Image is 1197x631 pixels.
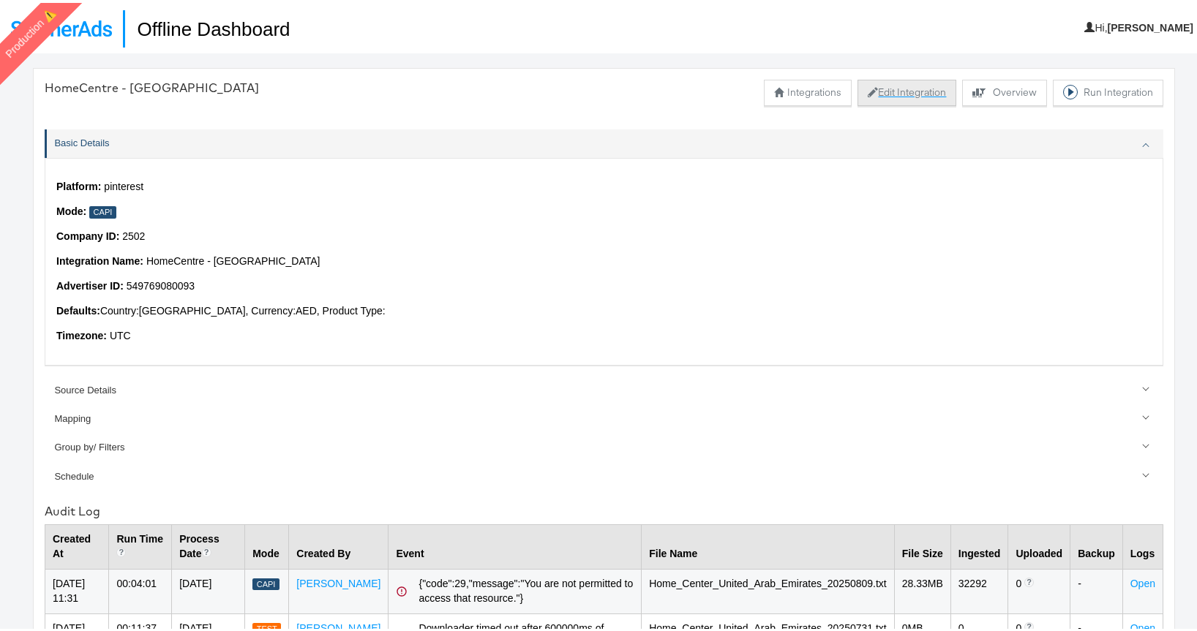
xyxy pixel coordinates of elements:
[245,521,289,566] th: Mode
[56,178,101,189] strong: Platform:
[11,18,112,34] img: StitcherAds
[1130,575,1155,586] a: Open
[1130,619,1155,631] a: Open
[56,302,100,314] strong: Defaults:
[389,521,642,566] th: Event
[45,566,109,611] td: [DATE] 11:31
[1053,77,1163,103] button: Run Integration
[56,227,119,239] strong: Company ID:
[89,203,116,216] div: Capi
[642,566,895,611] td: Home_Center_United_Arab_Emirates_20250809.txt
[252,575,279,588] div: Capi
[56,276,1152,291] p: 549769080093
[45,402,1163,431] a: Mapping
[54,381,1155,395] div: Source Details
[56,252,143,264] strong: Integration Name:
[1008,566,1070,611] td: 0
[894,566,950,611] td: 28.33 MB
[56,277,124,289] strong: Advertiser ID :
[1122,521,1163,566] th: Logs
[45,431,1163,459] a: Group by/ Filters
[289,521,389,566] th: Created By
[962,77,1047,103] button: Overview
[56,326,1152,341] p: UTC
[45,500,1163,517] div: Audit Log
[172,566,245,611] td: [DATE]
[1108,19,1193,31] b: [PERSON_NAME]
[642,521,895,566] th: File Name
[56,177,1152,192] p: pinterest
[45,521,109,566] th: Created At
[45,126,1163,155] a: Basic Details
[56,327,107,339] strong: Timezone:
[296,619,380,631] a: [PERSON_NAME]
[45,155,1163,362] div: Basic Details
[894,521,950,566] th: File Size
[1008,521,1070,566] th: Uploaded
[56,301,1152,316] p: Country: [GEOGRAPHIC_DATA] , Currency: AED , Product Type:
[123,7,290,45] h1: Offline Dashboard
[45,459,1163,488] a: Schedule
[54,467,1155,481] div: Schedule
[45,77,259,94] div: HomeCentre - [GEOGRAPHIC_DATA]
[1070,521,1123,566] th: Backup
[109,521,172,566] th: Run Time
[54,438,1155,452] div: Group by/ Filters
[56,227,1152,241] p: 2502
[1070,566,1123,611] td: -
[172,521,245,566] th: Process Date
[764,77,852,103] button: Integrations
[45,373,1163,401] a: Source Details
[950,521,1008,566] th: Ingested
[950,566,1008,611] td: 32292
[54,409,1155,423] div: Mapping
[296,575,380,586] a: [PERSON_NAME]
[109,566,172,611] td: 00:04:01
[419,574,634,603] div: {"code":29,"message":"You are not permitted to access that resource."}
[56,252,1152,266] p: HomeCentre - [GEOGRAPHIC_DATA]
[858,77,956,103] button: Edit Integration
[54,134,1155,148] div: Basic Details
[56,203,86,214] strong: Mode:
